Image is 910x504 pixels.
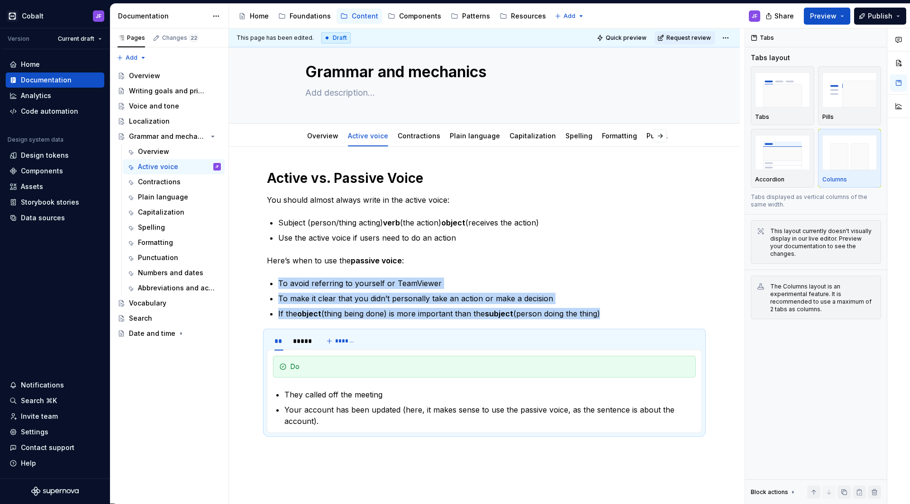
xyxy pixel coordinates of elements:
div: Overview [129,71,160,81]
span: Share [774,11,794,21]
a: Storybook stories [6,195,104,210]
div: Capitalization [506,126,560,145]
div: Do [291,362,690,371]
div: Design system data [8,136,64,144]
div: Punctuation [138,253,178,262]
a: Invite team [6,409,104,424]
a: Home [6,57,104,72]
div: Date and time [129,329,175,338]
div: Spelling [138,223,165,232]
div: Overview [303,126,342,145]
p: They called off the meeting [284,389,696,400]
a: Home [235,9,273,24]
a: Formatting [602,132,637,140]
span: Add [564,12,575,20]
a: Spelling [565,132,592,140]
p: Columns [822,176,847,183]
div: Patterns [462,11,490,21]
div: Grammar and mechanics [129,132,207,141]
div: Home [250,11,269,21]
div: Assets [21,182,43,191]
div: Contact support [21,443,74,452]
div: Content [352,11,378,21]
div: Voice and tone [129,101,179,111]
strong: subject [485,309,513,318]
span: Quick preview [606,34,646,42]
a: Design tokens [6,148,104,163]
button: Add [114,51,149,64]
h1: Active vs. Passive Voice [267,170,702,187]
a: Search [114,311,225,326]
a: Patterns [447,9,494,24]
div: Active voice [138,162,178,171]
button: placeholderPills [818,66,882,125]
div: Documentation [21,75,72,85]
button: Search ⌘K [6,393,104,408]
img: placeholder [822,72,877,107]
a: Code automation [6,104,104,119]
a: Localization [114,114,225,129]
strong: passive voice [351,256,402,265]
div: Documentation [118,11,208,21]
div: Pages [118,34,145,42]
div: Page tree [114,68,225,341]
div: Notifications [21,380,64,390]
div: Formatting [598,126,641,145]
div: Data sources [21,213,65,223]
button: Preview [804,8,850,25]
strong: object [441,218,465,227]
button: Publish [854,8,906,25]
a: Assets [6,179,104,194]
div: Contractions [138,177,181,187]
div: Draft [321,32,351,44]
a: Contractions [398,132,440,140]
button: Help [6,456,104,471]
div: Vocabulary [129,298,166,308]
p: Accordion [755,176,784,183]
a: Settings [6,424,104,440]
div: Overview [138,147,169,156]
div: Help [21,459,36,468]
button: Request review [655,31,715,45]
p: Tabs displayed as vertical columns of the same width. [751,193,881,208]
a: Analytics [6,88,104,103]
div: Invite team [21,412,58,421]
a: Overview [123,144,225,159]
div: Active voice [344,126,392,145]
div: JF [215,162,219,171]
a: Writing goals and principles [114,83,225,99]
button: Current draft [54,32,106,45]
div: Page tree [235,7,550,26]
a: Data sources [6,210,104,225]
div: Localization [129,117,170,126]
button: placeholderColumns [818,129,882,188]
p: If the (thing being done) is more important than the (person doing the thing) [278,308,702,319]
span: Add [126,54,137,62]
p: Pills [822,113,834,121]
div: Contractions [394,126,444,145]
a: Plain language [123,189,225,205]
button: CobaltJF [2,6,108,26]
div: Home [21,60,40,69]
a: Date and time [114,326,225,341]
div: Capitalization [138,207,184,217]
div: Block actions [751,486,797,499]
p: To avoid referring to yourself or TeamViewer [278,278,702,289]
span: Current draft [58,35,94,43]
div: Block actions [751,488,788,496]
div: Analytics [21,91,51,100]
a: Punctuation [646,132,687,140]
p: Here’s when to use the : [267,255,702,266]
button: Quick preview [594,31,651,45]
button: Notifications [6,378,104,393]
a: Abbreviations and acronyms [123,280,225,296]
a: Voice and tone [114,99,225,114]
a: Active voice [348,132,388,140]
span: Preview [810,11,837,21]
div: The Columns layout is an experimental feature. It is recommended to use a maximum of 2 tabs as co... [770,283,875,313]
a: Components [384,9,445,24]
a: Overview [114,68,225,83]
div: Abbreviations and acronyms [138,283,216,293]
div: Formatting [138,238,173,247]
a: Capitalization [123,205,225,220]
